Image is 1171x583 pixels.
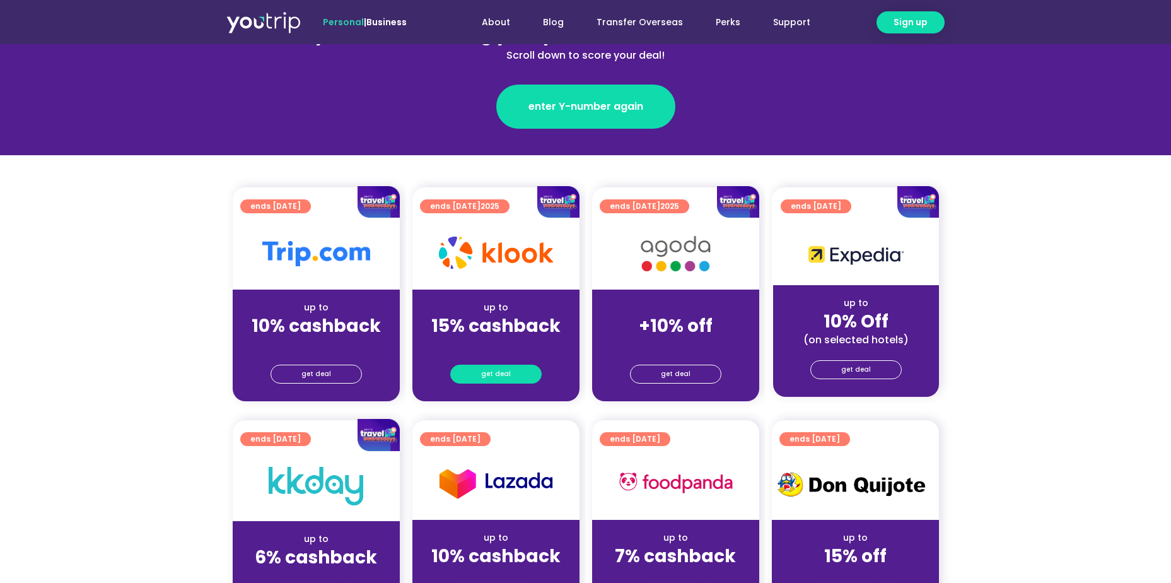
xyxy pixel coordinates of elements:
[782,568,929,581] div: (for stays only)
[877,11,945,33] a: Sign up
[699,11,757,34] a: Perks
[528,99,643,114] span: enter Y-number again
[312,48,859,63] div: Scroll down to score your deal!
[783,297,929,310] div: up to
[465,11,527,34] a: About
[441,11,827,34] nav: Menu
[630,365,721,384] a: get deal
[431,544,561,568] strong: 10% cashback
[366,16,407,28] a: Business
[243,569,390,582] div: (for stays only)
[615,544,736,568] strong: 7% cashback
[580,11,699,34] a: Transfer Overseas
[271,365,362,384] a: get deal
[610,432,660,446] span: ends [DATE]
[243,533,390,546] div: up to
[782,531,929,545] div: up to
[600,432,670,446] a: ends [DATE]
[779,432,850,446] a: ends [DATE]
[602,338,749,351] div: (for stays only)
[789,432,840,446] span: ends [DATE]
[602,531,749,545] div: up to
[420,432,491,446] a: ends [DATE]
[422,338,569,351] div: (for stays only)
[323,16,407,28] span: |
[243,338,390,351] div: (for stays only)
[602,568,749,581] div: (for stays only)
[431,314,561,338] strong: 15% cashback
[323,16,364,28] span: Personal
[824,309,888,334] strong: 10% Off
[243,301,390,314] div: up to
[422,301,569,314] div: up to
[527,11,580,34] a: Blog
[422,568,569,581] div: (for stays only)
[664,301,687,314] span: up to
[661,365,690,383] span: get deal
[450,365,542,384] a: get deal
[824,544,887,568] strong: 15% off
[639,314,713,338] strong: +10% off
[422,531,569,545] div: up to
[496,85,675,129] a: enter Y-number again
[757,11,827,34] a: Support
[255,545,377,570] strong: 6% cashback
[894,16,928,29] span: Sign up
[783,333,929,346] div: (on selected hotels)
[252,314,381,338] strong: 10% cashback
[810,360,902,379] a: get deal
[841,361,871,379] span: get deal
[430,432,481,446] span: ends [DATE]
[301,365,331,383] span: get deal
[481,365,511,383] span: get deal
